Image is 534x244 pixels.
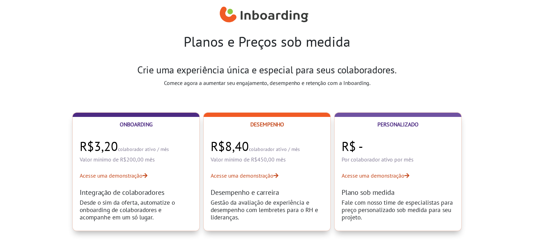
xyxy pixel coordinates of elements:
[80,171,192,180] a: Acesse uma demonstração
[211,139,323,154] h3: R$8,40
[80,188,192,197] h3: Integração de colaboradores
[211,188,323,197] h3: Desempenho e carreira
[342,120,454,128] h2: Personalizado
[342,156,454,163] p: Por colaborador ativo por mês
[342,139,454,154] h3: R$ -
[342,171,454,180] a: Acesse uma demonstração
[72,33,462,50] h1: Planos e Preços sob medida
[211,199,323,221] h4: Gestão da avaliação de experiência e desempenho com lembretes para o RH e lideranças.
[220,3,309,27] a: Inboarding Home Page
[211,156,323,163] p: Valor mínimo de R$450,00 mês
[80,156,192,163] p: Valor mínimo de R$200,00 mês
[342,199,454,221] h4: Fale com nosso time de especialistas para preço personalizado sob medida para seu projeto.
[211,120,323,128] h2: Desempenho
[249,146,300,152] span: colaborador ativo / mês
[80,199,192,221] h4: Desde o sim da oferta, automatize o onboarding de colaboradores e acompanhe em um só lugar.
[80,120,192,128] h2: Onboarding
[220,5,309,26] img: Inboarding Home
[211,171,323,180] a: Acesse uma demonstração
[342,188,454,197] h3: Plano sob medida
[80,139,192,154] h3: R$3,20
[118,146,169,152] span: colaborador ativo / mês
[110,79,424,87] p: Comece agora a aumentar seu engajamento, desempenho e retenção com a Inboarding.
[110,64,424,76] h3: Crie uma experiência única e especial para seus colaboradores.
